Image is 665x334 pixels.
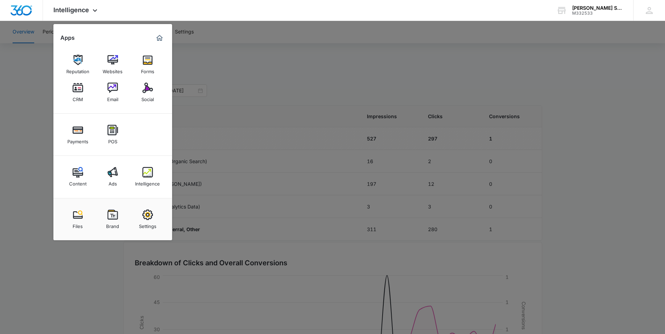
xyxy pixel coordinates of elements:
a: Forms [134,51,161,78]
div: Reputation [66,65,89,74]
a: POS [99,121,126,148]
h2: Apps [60,35,75,41]
div: Files [73,220,83,229]
a: Email [99,79,126,106]
div: Social [141,93,154,102]
a: Content [65,164,91,190]
a: Reputation [65,51,91,78]
div: Intelligence [135,177,160,187]
div: account id [572,11,623,16]
a: CRM [65,79,91,106]
div: Brand [106,220,119,229]
a: Settings [134,206,161,233]
a: Websites [99,51,126,78]
a: Files [65,206,91,233]
a: Social [134,79,161,106]
div: Payments [67,135,88,144]
div: Email [107,93,118,102]
div: Websites [103,65,123,74]
a: Intelligence [134,164,161,190]
a: Marketing 360® Dashboard [154,32,165,44]
div: POS [108,135,117,144]
a: Brand [99,206,126,233]
div: account name [572,5,623,11]
div: Content [69,177,87,187]
div: Settings [139,220,156,229]
div: Ads [109,177,117,187]
a: Payments [65,121,91,148]
a: Ads [99,164,126,190]
div: Forms [141,65,154,74]
div: CRM [73,93,83,102]
span: Intelligence [53,6,89,14]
